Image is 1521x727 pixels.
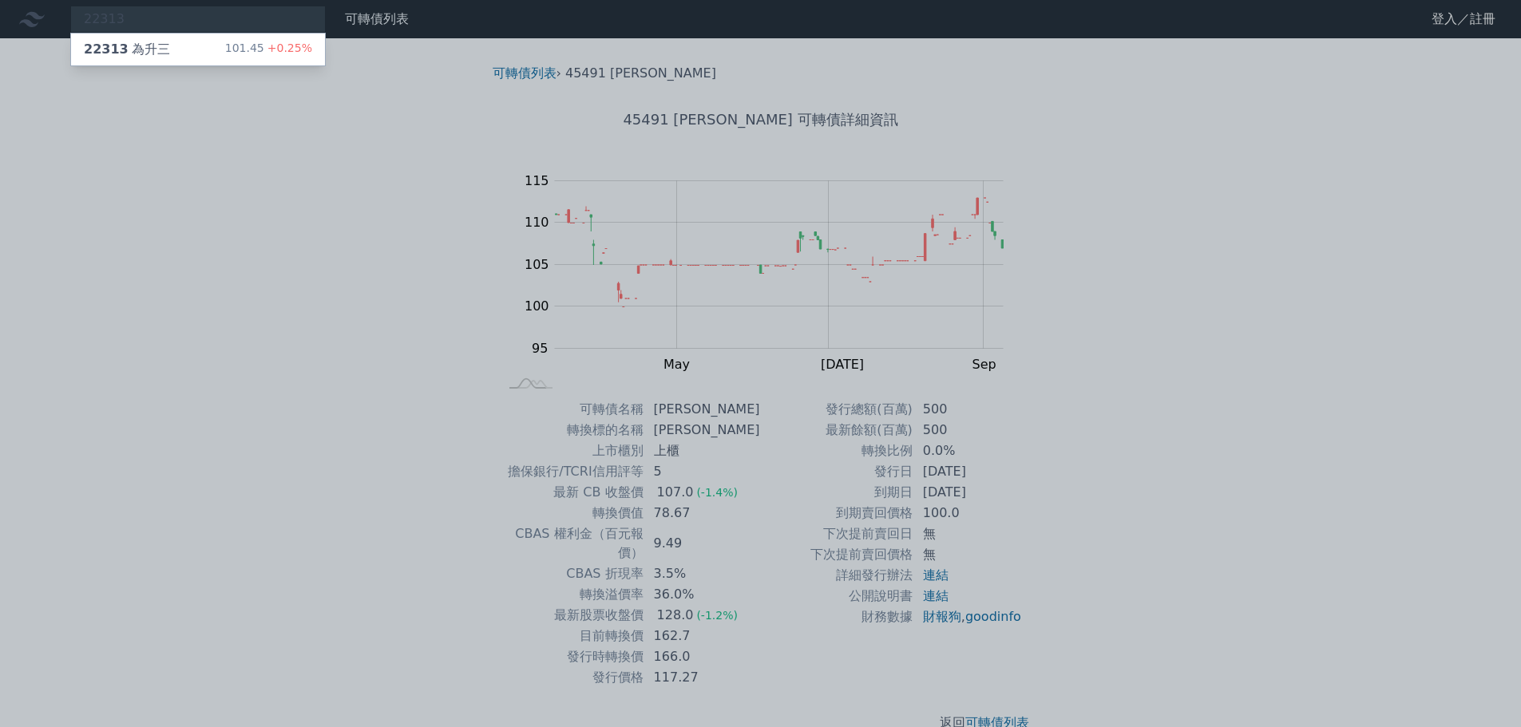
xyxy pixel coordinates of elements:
[225,40,312,59] div: 101.45
[1441,650,1521,727] div: 聊天小工具
[1441,650,1521,727] iframe: Chat Widget
[264,41,312,54] span: +0.25%
[84,40,170,59] div: 為升三
[84,41,129,57] span: 22313
[71,34,325,65] a: 22313為升三 101.45+0.25%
